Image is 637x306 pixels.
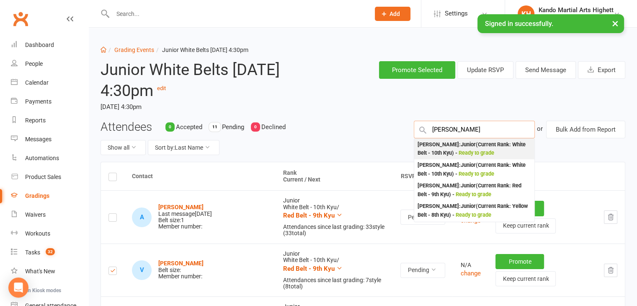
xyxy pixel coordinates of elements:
span: Signed in successfully. [485,20,553,28]
span: Ready to grade [459,171,494,177]
input: Search Members by name [414,121,535,138]
div: Calendar [25,79,49,86]
a: What's New [11,262,88,281]
td: Junior White Belt - 10th Kyu / [276,244,393,297]
td: Junior White Belt - 10th Kyu / [276,190,393,244]
div: Reports [25,117,46,124]
span: Add [389,10,400,17]
span: Red Belt - 9th Kyu [283,265,335,272]
button: Sort by:Last Name [148,140,219,155]
a: Payments [11,92,88,111]
div: 0 [165,122,175,132]
a: [PERSON_NAME] [158,260,204,267]
div: [PERSON_NAME] : Junior (Current Rank: Red Belt - 9th Kyu ) - [418,182,531,199]
button: Red Belt - 9th Kyu [283,210,343,220]
a: Calendar [11,73,88,92]
a: Waivers [11,205,88,224]
button: Send Message [516,61,576,79]
h3: Attendees [101,121,152,134]
button: Export [578,61,625,79]
a: People [11,54,88,73]
button: Pending [400,210,445,225]
div: Gradings [25,192,49,199]
div: Messages [25,136,52,143]
a: Gradings [11,187,88,205]
a: Product Sales [11,168,88,187]
th: RSVP [393,162,453,190]
a: Tasks 32 [11,243,88,262]
div: Payments [25,98,52,105]
button: change [460,268,480,278]
button: Keep current rank [495,271,556,286]
a: Grading Events [114,47,154,53]
div: Workouts [25,230,50,237]
a: [PERSON_NAME] [158,204,204,210]
span: Settings [445,4,468,23]
li: Junior White Belts [DATE] 4:30pm [154,45,248,54]
div: Kando Martial Arts Highett [539,6,614,14]
a: Automations [11,149,88,168]
button: × [608,14,623,32]
button: Promote Selected [379,61,455,79]
button: Keep current rank [495,218,556,233]
span: 32 [46,248,55,255]
div: [PERSON_NAME] : Junior (Current Rank: White Belt - 10th Kyu ) - [418,161,531,178]
div: Amir Amro [132,207,152,227]
div: Open Intercom Messenger [8,277,28,298]
span: Accepted [176,123,202,131]
div: Attendances since last grading: 33 style ( 33 total) [283,224,385,237]
button: Bulk Add from Report [546,121,625,138]
div: 11 [209,122,221,132]
div: KH [518,5,534,22]
a: Clubworx [10,8,31,29]
input: Search... [110,8,364,20]
div: People [25,60,43,67]
button: Pending [400,263,445,278]
div: [PERSON_NAME] : Junior (Current Rank: White Belt - 10th Kyu ) - [418,140,531,158]
div: Belt size: 1 Member number: [158,204,212,230]
a: Dashboard [11,36,88,54]
span: Ready to grade [456,212,491,218]
div: [PERSON_NAME] : Junior (Current Rank: Yellow Belt - 8th Kyu ) - [418,202,531,219]
a: edit [157,85,166,91]
a: Messages [11,130,88,149]
div: Automations [25,155,59,161]
div: or [537,121,543,137]
span: Ready to grade [456,191,491,197]
div: Kando Martial Arts Highett [539,14,614,21]
button: Update RSVP [457,61,513,79]
div: Victoria Cabrera [132,260,152,280]
div: N/A [460,262,480,268]
div: What's New [25,268,55,275]
div: Waivers [25,211,46,218]
h2: Junior White Belts [DATE] 4:30pm [101,61,312,99]
th: Rank Current / Next [276,162,393,190]
span: Red Belt - 9th Kyu [283,212,335,219]
span: Declined [261,123,286,131]
span: Pending [222,123,244,131]
div: Tasks [25,249,40,256]
button: Promote [495,254,544,269]
div: Last message [DATE] [158,211,212,217]
div: Product Sales [25,174,61,180]
a: Workouts [11,224,88,243]
th: Contact [124,162,276,190]
button: Add [375,7,410,21]
time: [DATE] 4:30pm [101,100,312,114]
button: Show all [101,140,146,155]
div: Dashboard [25,41,54,48]
div: Belt size: Member number: [158,260,204,280]
div: 0 [251,122,260,132]
th: Payment [453,162,625,190]
span: Ready to grade [459,150,494,156]
a: Reports [11,111,88,130]
div: Attendances since last grading: 7 style ( 8 total) [283,277,385,290]
button: Red Belt - 9th Kyu [283,264,343,274]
